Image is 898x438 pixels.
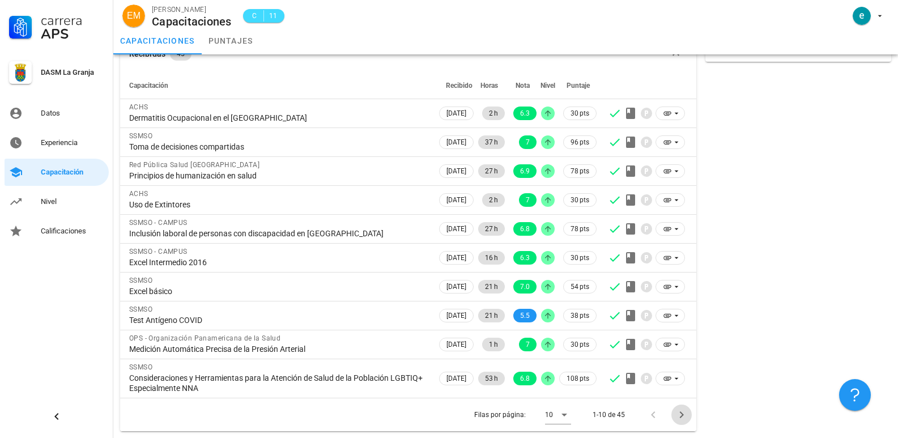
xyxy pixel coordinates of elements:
span: Recibido [446,82,473,90]
span: 78 pts [571,165,589,177]
span: [DATE] [446,309,466,322]
span: ACHS [129,103,148,111]
div: Toma de decisiones compartidas [129,142,428,152]
span: 78 pts [571,223,589,235]
a: puntajes [202,27,260,54]
span: 21 h [485,280,498,294]
span: [DATE] [446,252,466,264]
div: Excel básico [129,286,428,296]
span: 96 pts [571,137,589,148]
div: Test Antígeno COVID [129,315,428,325]
div: Calificaciones [41,227,104,236]
span: 21 h [485,309,498,322]
div: DASM La Granja [41,68,104,77]
span: SSMSO [129,305,152,313]
th: Capacitación [120,72,437,99]
span: EM [127,5,141,27]
span: 37 h [485,135,498,149]
a: Nivel [5,188,109,215]
span: Red Pública Salud [GEOGRAPHIC_DATA] [129,161,259,169]
span: [DATE] [446,165,466,177]
span: 7 [526,135,530,149]
div: Consideraciones y Herramientas para la Atención de Salud de la Población LGBTIQ+ Especialmente NNA [129,373,428,393]
span: [DATE] [446,223,466,235]
span: [DATE] [446,338,466,351]
span: 6.3 [520,107,530,120]
span: [DATE] [446,107,466,120]
span: 27 h [485,164,498,178]
span: [DATE] [446,136,466,148]
span: C [250,10,259,22]
span: SSMSO [129,277,152,284]
span: Nota [516,82,530,90]
span: 11 [269,10,278,22]
a: Capacitación [5,159,109,186]
span: 7 [526,193,530,207]
span: 54 pts [571,281,589,292]
span: SSMSO - CAMPUS [129,219,188,227]
span: 1 h [489,338,498,351]
span: SSMSO [129,132,152,140]
a: Calificaciones [5,218,109,245]
div: Capacitación [41,168,104,177]
span: ACHS [129,190,148,198]
span: Horas [480,82,498,90]
span: 16 h [485,251,498,265]
div: APS [41,27,104,41]
span: 6.8 [520,372,530,385]
div: Nivel [41,197,104,206]
th: Horas [476,72,507,99]
div: Medición Automática Precisa de la Presión Arterial [129,344,428,354]
span: Capacitación [129,82,168,90]
span: 6.9 [520,164,530,178]
div: Principios de humanización en salud [129,171,428,181]
span: [DATE] [446,280,466,293]
span: 30 pts [571,252,589,263]
span: 5.5 [520,309,530,322]
span: 6.3 [520,251,530,265]
div: Excel Intermedio 2016 [129,257,428,267]
span: Puntaje [567,82,590,90]
span: 53 h [485,372,498,385]
span: [DATE] [446,372,466,385]
div: Filas por página: [474,398,571,431]
div: avatar [853,7,871,25]
span: 30 pts [571,108,589,119]
span: 108 pts [567,373,589,384]
div: Carrera [41,14,104,27]
span: 2 h [489,193,498,207]
span: 7 [526,338,530,351]
div: Datos [41,109,104,118]
a: capacitaciones [113,27,202,54]
div: 10 [545,410,553,420]
a: Experiencia [5,129,109,156]
span: 7.0 [520,280,530,294]
span: 27 h [485,222,498,236]
span: [DATE] [446,194,466,206]
th: Nivel [539,72,557,99]
div: 10Filas por página: [545,406,571,424]
th: Nota [507,72,539,99]
a: Datos [5,100,109,127]
div: Inclusión laboral de personas con discapacidad en [GEOGRAPHIC_DATA] [129,228,428,239]
span: OPS - Organización Panamericana de la Salud [129,334,280,342]
span: 30 pts [571,339,589,350]
div: avatar [122,5,145,27]
th: Puntaje [557,72,599,99]
div: Uso de Extintores [129,199,428,210]
div: 1-10 de 45 [593,410,625,420]
span: SSMSO [129,363,152,371]
span: 38 pts [571,310,589,321]
span: Nivel [540,82,555,90]
th: Recibido [437,72,476,99]
span: 6.8 [520,222,530,236]
div: [PERSON_NAME] [152,4,232,15]
span: 30 pts [571,194,589,206]
button: Página siguiente [671,405,692,425]
span: 2 h [489,107,498,120]
div: Dermatitis Ocupacional en el [GEOGRAPHIC_DATA] [129,113,428,123]
div: Capacitaciones [152,15,232,28]
div: Experiencia [41,138,104,147]
span: SSMSO - CAMPUS [129,248,188,256]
